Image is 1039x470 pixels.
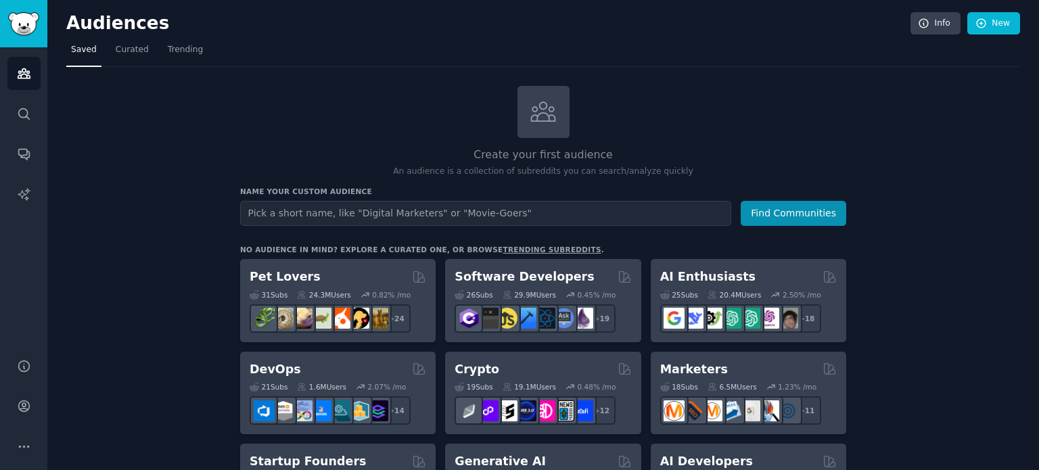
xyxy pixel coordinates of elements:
[240,245,604,254] div: No audience in mind? Explore a curated one, or browse .
[250,268,321,285] h2: Pet Lovers
[478,308,499,329] img: software
[8,12,39,36] img: GummySearch logo
[168,44,203,56] span: Trending
[497,400,517,421] img: ethstaker
[240,147,846,164] h2: Create your first audience
[310,400,331,421] img: DevOpsLinks
[503,290,556,300] div: 29.9M Users
[250,453,366,470] h2: Startup Founders
[572,308,593,329] img: elixir
[455,290,492,300] div: 26 Sub s
[572,400,593,421] img: defi_
[459,400,480,421] img: ethfinance
[515,400,536,421] img: web3
[683,400,703,421] img: bigseo
[739,400,760,421] img: googleads
[515,308,536,329] img: iOSProgramming
[71,44,97,56] span: Saved
[116,44,149,56] span: Curated
[273,400,294,421] img: AWS_Certified_Experts
[778,382,816,392] div: 1.23 % /mo
[250,290,287,300] div: 31 Sub s
[250,382,287,392] div: 21 Sub s
[254,308,275,329] img: herpetology
[553,400,574,421] img: CryptoNews
[708,290,761,300] div: 20.4M Users
[240,166,846,178] p: An audience is a collection of subreddits you can search/analyze quickly
[297,382,346,392] div: 1.6M Users
[534,400,555,421] img: defiblockchain
[664,308,685,329] img: GoogleGeminiAI
[578,290,616,300] div: 0.45 % /mo
[348,308,369,329] img: PetAdvice
[478,400,499,421] img: 0xPolygon
[660,453,753,470] h2: AI Developers
[240,201,731,226] input: Pick a short name, like "Digital Marketers" or "Movie-Goers"
[292,400,313,421] img: Docker_DevOps
[701,400,722,421] img: AskMarketing
[382,304,411,333] div: + 24
[708,382,757,392] div: 6.5M Users
[250,361,301,378] h2: DevOps
[660,361,728,378] h2: Marketers
[459,308,480,329] img: csharp
[793,304,821,333] div: + 18
[329,400,350,421] img: platformengineering
[329,308,350,329] img: cockatiel
[701,308,722,329] img: AItoolsCatalog
[503,382,556,392] div: 19.1M Users
[553,308,574,329] img: AskComputerScience
[382,396,411,425] div: + 14
[683,308,703,329] img: DeepSeek
[720,308,741,329] img: chatgpt_promptDesign
[66,13,910,34] h2: Audiences
[578,382,616,392] div: 0.48 % /mo
[503,245,601,254] a: trending subreddits
[758,308,779,329] img: OpenAIDev
[910,12,961,35] a: Info
[777,308,798,329] img: ArtificalIntelligence
[297,290,350,300] div: 24.3M Users
[163,39,208,67] a: Trending
[783,290,821,300] div: 2.50 % /mo
[720,400,741,421] img: Emailmarketing
[368,382,407,392] div: 2.07 % /mo
[660,290,698,300] div: 25 Sub s
[455,361,499,378] h2: Crypto
[587,304,616,333] div: + 19
[741,201,846,226] button: Find Communities
[310,308,331,329] img: turtle
[967,12,1020,35] a: New
[372,290,411,300] div: 0.82 % /mo
[240,187,846,196] h3: Name your custom audience
[777,400,798,421] img: OnlineMarketing
[534,308,555,329] img: reactnative
[348,400,369,421] img: aws_cdk
[660,382,698,392] div: 18 Sub s
[292,308,313,329] img: leopardgeckos
[660,268,756,285] h2: AI Enthusiasts
[254,400,275,421] img: azuredevops
[664,400,685,421] img: content_marketing
[739,308,760,329] img: chatgpt_prompts_
[455,453,546,470] h2: Generative AI
[66,39,101,67] a: Saved
[273,308,294,329] img: ballpython
[455,382,492,392] div: 19 Sub s
[793,396,821,425] div: + 11
[758,400,779,421] img: MarketingResearch
[455,268,594,285] h2: Software Developers
[367,400,388,421] img: PlatformEngineers
[587,396,616,425] div: + 12
[111,39,154,67] a: Curated
[367,308,388,329] img: dogbreed
[497,308,517,329] img: learnjavascript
